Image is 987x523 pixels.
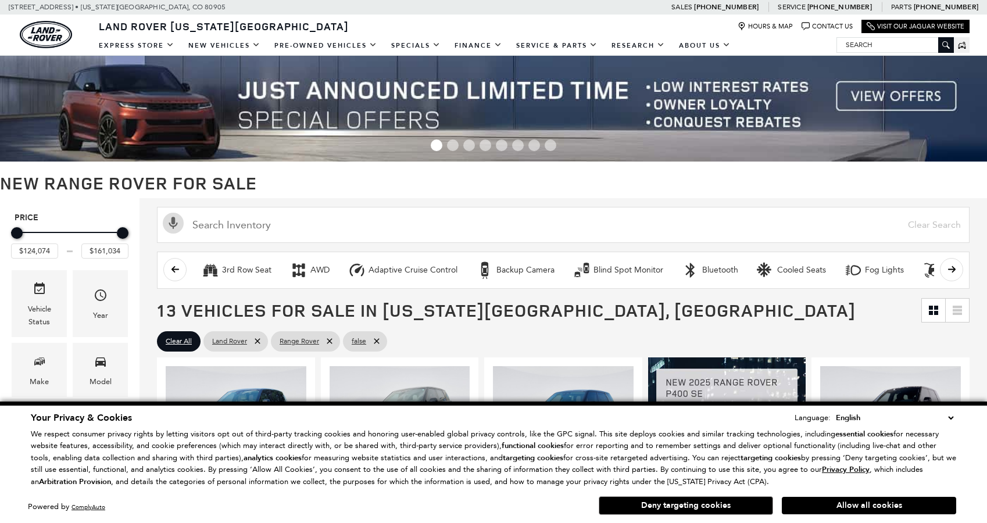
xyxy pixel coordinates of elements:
span: Go to slide 4 [480,139,491,151]
h5: Price [15,213,125,223]
span: Sales [671,3,692,11]
div: Price [11,223,128,259]
span: Go to slide 1 [431,139,442,151]
a: Hours & Map [738,22,793,31]
button: Fog LightsFog Lights [838,258,910,282]
img: 2025 LAND ROVER Range Rover SE [330,366,470,471]
span: Parts [891,3,912,11]
span: Go to slide 8 [545,139,556,151]
a: Pre-Owned Vehicles [267,35,384,56]
div: Hands-Free Liftgate [922,261,940,279]
div: AWD [310,265,330,275]
span: Your Privacy & Cookies [31,411,132,424]
a: Service & Parts [509,35,605,56]
p: We respect consumer privacy rights by letting visitors opt out of third-party tracking cookies an... [31,428,956,488]
div: Fog Lights [865,265,904,275]
strong: targeting cookies [503,453,563,463]
div: Year [93,309,108,322]
span: Land Rover [212,334,247,349]
div: Backup Camera [476,261,493,279]
input: Search [837,38,953,52]
div: Bluetooth [682,261,699,279]
a: Specials [384,35,448,56]
div: Model [90,375,112,388]
div: Blind Spot Monitor [593,265,663,275]
div: Blind Spot Monitor [573,261,591,279]
div: MakeMake [12,343,67,397]
div: Cooled Seats [757,261,774,279]
img: 2025 LAND ROVER Range Rover SE [493,366,634,471]
svg: Click to toggle on voice search [163,213,184,234]
div: AWD [290,261,307,279]
span: Go to slide 6 [512,139,524,151]
a: [STREET_ADDRESS] • [US_STATE][GEOGRAPHIC_DATA], CO 80905 [9,3,226,11]
select: Language Select [833,411,956,424]
button: Adaptive Cruise ControlAdaptive Cruise Control [342,258,464,282]
input: Search Inventory [157,207,970,243]
a: Privacy Policy [822,465,870,474]
div: Bluetooth [702,265,738,275]
a: Finance [448,35,509,56]
button: scroll left [163,258,187,281]
div: Powered by [28,503,105,511]
span: Go to slide 7 [528,139,540,151]
img: 2025 LAND ROVER Range Rover SE [166,366,306,471]
div: VehicleVehicle Status [12,270,67,337]
a: [PHONE_NUMBER] [914,2,978,12]
a: Visit Our Jaguar Website [867,22,964,31]
span: Go to slide 3 [463,139,475,151]
button: Cooled SeatsCooled Seats [750,258,832,282]
input: Minimum [11,243,58,259]
div: Maximum Price [117,227,128,239]
button: Blind Spot MonitorBlind Spot Monitor [567,258,670,282]
span: Go to slide 2 [447,139,459,151]
span: Vehicle [33,279,47,303]
nav: Main Navigation [92,35,738,56]
strong: analytics cookies [244,453,302,463]
a: New Vehicles [181,35,267,56]
span: Model [94,352,108,375]
div: YearYear [73,270,128,337]
a: [PHONE_NUMBER] [694,2,759,12]
strong: functional cookies [502,440,564,451]
a: land-rover [20,21,72,48]
a: Research [605,35,672,56]
div: Vehicle Status [20,303,58,328]
div: ModelModel [73,343,128,397]
span: Year [94,285,108,309]
button: BluetoothBluetooth [675,258,745,282]
div: Cooled Seats [777,265,826,275]
div: Minimum Price [11,227,23,239]
button: 3rd Row Seat3rd Row Seat [195,258,278,282]
a: ComplyAuto [71,503,105,511]
div: Backup Camera [496,265,555,275]
div: Adaptive Cruise Control [348,261,366,279]
div: Fog Lights [845,261,862,279]
button: Allow all cookies [782,497,956,514]
div: 3rd Row Seat [222,265,271,275]
span: Clear All [166,334,192,349]
button: scroll right [940,258,963,281]
u: Privacy Policy [822,464,870,475]
span: 13 Vehicles for Sale in [US_STATE][GEOGRAPHIC_DATA], [GEOGRAPHIC_DATA] [157,298,856,322]
img: Land Rover [20,21,72,48]
span: Range Rover [280,334,319,349]
strong: targeting cookies [741,453,801,463]
span: Make [33,352,47,375]
a: Land Rover [US_STATE][GEOGRAPHIC_DATA] [92,19,356,33]
button: Backup CameraBackup Camera [470,258,561,282]
input: Maximum [81,243,128,259]
span: Land Rover [US_STATE][GEOGRAPHIC_DATA] [99,19,349,33]
span: Go to slide 5 [496,139,507,151]
button: Deny targeting cookies [599,496,773,515]
span: Service [778,3,805,11]
span: false [352,334,366,349]
div: Language: [795,414,831,421]
a: About Us [672,35,738,56]
strong: Arbitration Provision [39,477,111,487]
button: AWDAWD [284,258,336,282]
div: Make [30,375,49,388]
div: Adaptive Cruise Control [369,265,457,275]
img: 2025 LAND ROVER Range Rover SE [820,366,961,471]
div: 3rd Row Seat [202,261,219,279]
